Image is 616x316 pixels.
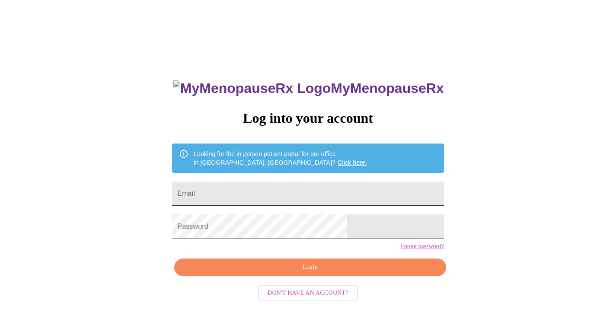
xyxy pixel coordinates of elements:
h3: MyMenopauseRx [173,80,444,96]
div: Looking for the in person patient portal for our office in [GEOGRAPHIC_DATA], [GEOGRAPHIC_DATA]? [194,146,367,170]
a: Forgot password? [401,243,444,250]
button: Don't have an account? [258,285,358,302]
a: Don't have an account? [256,289,360,296]
span: Login [184,262,436,273]
span: Don't have an account? [268,288,348,299]
a: Click here! [338,159,367,166]
button: Login [174,259,446,276]
img: MyMenopauseRx Logo [173,80,331,96]
h3: Log into your account [172,110,444,126]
